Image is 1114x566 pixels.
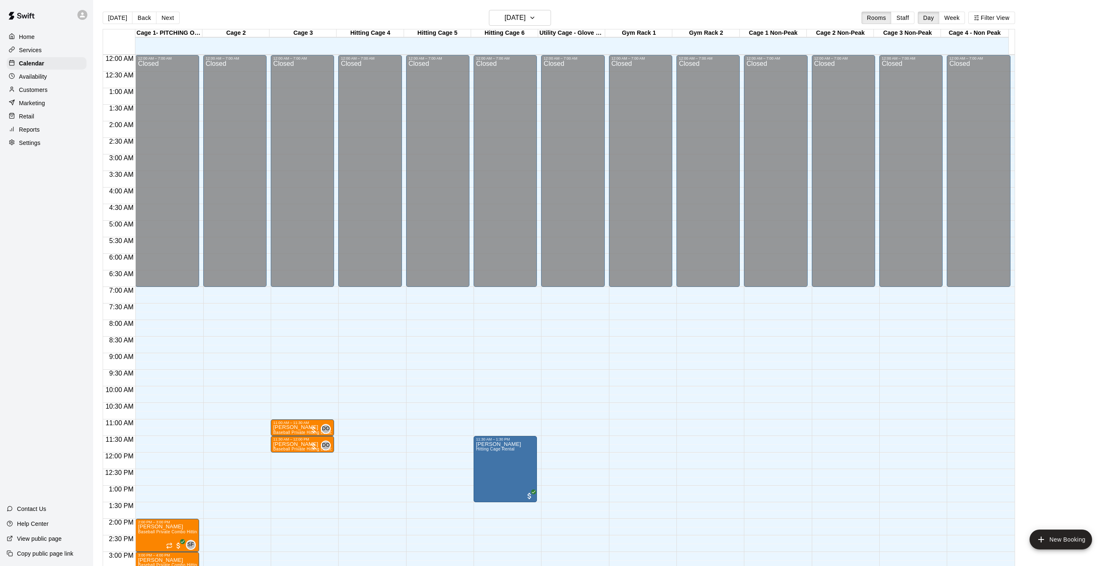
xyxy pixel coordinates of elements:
span: 10:30 AM [103,403,136,410]
div: 2:00 PM – 3:00 PM: Baseball Private Combo Hitting/Pitching Lesson - 60 minutes [135,519,199,552]
p: Reports [19,125,40,134]
div: 12:00 AM – 7:00 AM: Closed [338,55,402,287]
div: 12:00 AM – 7:00 AM [882,56,940,60]
div: 12:00 AM – 7:00 AM [679,56,737,60]
div: 11:00 AM – 11:30 AM: Baseball Private Hitting Lesson - 30 minutes [271,419,334,436]
p: Home [19,33,35,41]
span: 9:00 AM [107,353,136,360]
span: Dave Osteen [324,441,331,450]
div: Dave Osteen [321,441,331,450]
span: 3:00 AM [107,154,136,161]
p: Contact Us [17,505,46,513]
div: Closed [273,60,332,290]
div: Closed [544,60,602,290]
span: 12:30 PM [103,469,135,476]
span: 1:30 AM [107,105,136,112]
div: 12:00 AM – 7:00 AM: Closed [879,55,943,287]
p: Help Center [17,520,48,528]
button: [DATE] [489,10,551,26]
div: Cage 2 [202,29,269,37]
a: Customers [7,84,87,96]
div: Closed [206,60,264,290]
span: 9:30 AM [107,370,136,377]
span: Baseball Private Hitting Lesson - 30 minutes [273,430,361,435]
span: Dave Osteen [324,424,331,434]
div: Gym Rack 2 [672,29,739,37]
div: 12:00 AM – 7:00 AM [409,56,467,60]
span: 4:00 AM [107,188,136,195]
div: 12:00 AM – 7:00 AM [544,56,602,60]
span: 12:00 PM [103,453,135,460]
a: Home [7,31,87,43]
span: 1:00 AM [107,88,136,95]
span: All customers have paid [525,492,534,500]
a: Retail [7,110,87,123]
div: 12:00 AM – 7:00 AM [949,56,1008,60]
span: DO [322,425,330,433]
p: Customers [19,86,48,94]
span: 8:00 AM [107,320,136,327]
div: 12:00 AM – 7:00 AM: Closed [406,55,469,287]
div: 12:00 AM – 7:00 AM: Closed [135,55,199,287]
p: Calendar [19,59,44,67]
div: Gym Rack 1 [605,29,672,37]
span: Hitting Cage Rental [476,447,515,451]
button: [DATE] [103,12,132,24]
button: Rooms [861,12,891,24]
div: 12:00 AM – 7:00 AM [611,56,670,60]
div: 12:00 AM – 7:00 AM [138,56,196,60]
span: 7:30 AM [107,303,136,311]
div: Closed [476,60,534,290]
div: 12:00 AM – 7:00 AM: Closed [474,55,537,287]
div: 12:00 AM – 7:00 AM: Closed [609,55,672,287]
div: Cage 3 [269,29,337,37]
span: 11:00 AM [103,419,136,426]
span: 2:00 AM [107,121,136,128]
button: Week [939,12,965,24]
div: 11:00 AM – 11:30 AM [273,421,332,425]
h6: [DATE] [505,12,526,24]
span: 3:00 PM [107,552,136,559]
span: 2:00 PM [107,519,136,526]
div: Settings [7,137,87,149]
p: Availability [19,72,47,81]
span: 1:30 PM [107,502,136,509]
div: Closed [409,60,467,290]
p: Settings [19,139,41,147]
span: 5:30 AM [107,237,136,244]
span: Steve Firsich [189,540,196,550]
span: 6:00 AM [107,254,136,261]
button: Filter View [968,12,1015,24]
a: Services [7,44,87,56]
div: Steve Firsich [186,540,196,550]
span: 12:00 AM [103,55,136,62]
span: 2:30 PM [107,535,136,542]
div: Calendar [7,57,87,70]
a: Reports [7,123,87,136]
span: 10:00 AM [103,386,136,393]
div: Cage 1- PITCHING ONLY [135,29,202,37]
span: 12:30 AM [103,72,136,79]
div: 12:00 AM – 7:00 AM: Closed [541,55,604,287]
div: 12:00 AM – 7:00 AM [273,56,332,60]
span: All customers have paid [174,542,183,550]
span: SF [188,541,194,549]
div: 3:00 PM – 4:00 PM [138,553,196,557]
div: Dave Osteen [321,424,331,434]
a: Marketing [7,97,87,109]
span: 8:30 AM [107,337,136,344]
div: Hitting Cage 5 [404,29,471,37]
span: Recurring event [166,542,173,549]
div: 12:00 AM – 7:00 AM: Closed [744,55,807,287]
button: Staff [891,12,914,24]
div: 12:00 AM – 7:00 AM: Closed [271,55,334,287]
div: 11:30 AM – 12:00 PM [273,437,332,441]
p: View public page [17,535,62,543]
button: Back [132,12,156,24]
div: 12:00 AM – 7:00 AM [746,56,805,60]
span: 4:30 AM [107,204,136,211]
